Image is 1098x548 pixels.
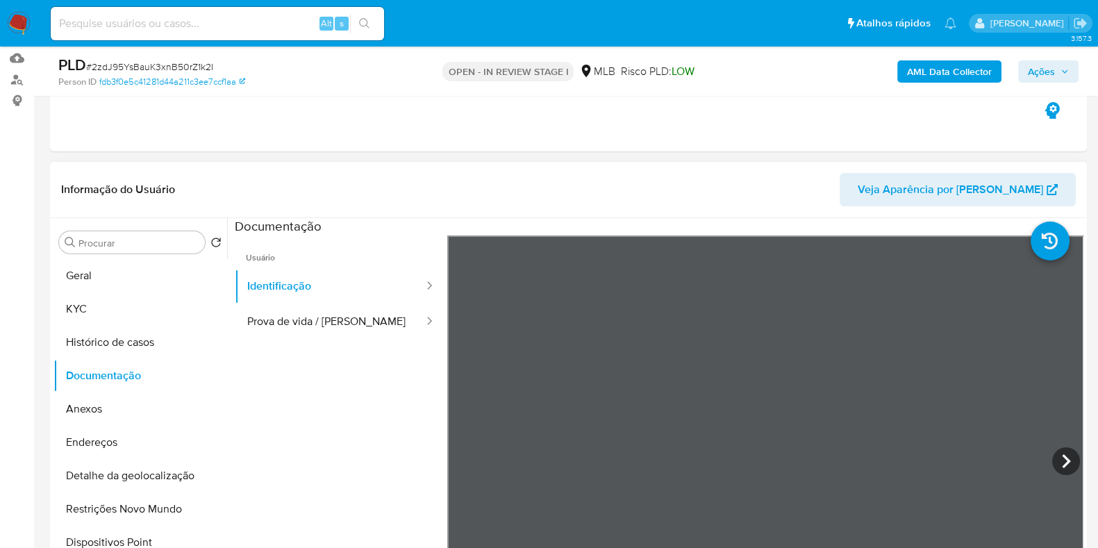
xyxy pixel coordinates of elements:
button: Documentação [53,359,227,392]
input: Pesquise usuários ou casos... [51,15,384,33]
button: Histórico de casos [53,326,227,359]
button: Anexos [53,392,227,426]
button: AML Data Collector [897,60,1001,83]
a: fdb3f0e5c41281d44a211c3ee7ccf1aa [99,76,245,88]
button: Endereços [53,426,227,459]
button: Detalhe da geolocalização [53,459,227,492]
a: Notificações [945,17,956,29]
b: AML Data Collector [907,60,992,83]
p: viviane.jdasilva@mercadopago.com.br [990,17,1068,30]
button: KYC [53,292,227,326]
span: # 2zdJ95YsBauK3xnB50rZ1k2I [86,60,213,74]
span: Atalhos rápidos [856,16,931,31]
button: Geral [53,259,227,292]
button: Veja Aparência por [PERSON_NAME] [840,173,1076,206]
h1: Informação do Usuário [61,183,175,197]
b: Person ID [58,76,97,88]
span: Risco PLD: [620,64,694,79]
span: LOW [671,63,694,79]
span: Alt [321,17,332,30]
span: 3.157.3 [1070,33,1091,44]
b: PLD [58,53,86,76]
p: OPEN - IN REVIEW STAGE I [442,62,574,81]
button: search-icon [350,14,379,33]
span: Ações [1028,60,1055,83]
input: Procurar [78,237,199,249]
button: Retornar ao pedido padrão [210,237,222,252]
span: Veja Aparência por [PERSON_NAME] [858,173,1043,206]
button: Procurar [65,237,76,248]
div: MLB [579,64,615,79]
a: Sair [1073,16,1088,31]
button: Ações [1018,60,1079,83]
button: Restrições Novo Mundo [53,492,227,526]
span: s [340,17,344,30]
